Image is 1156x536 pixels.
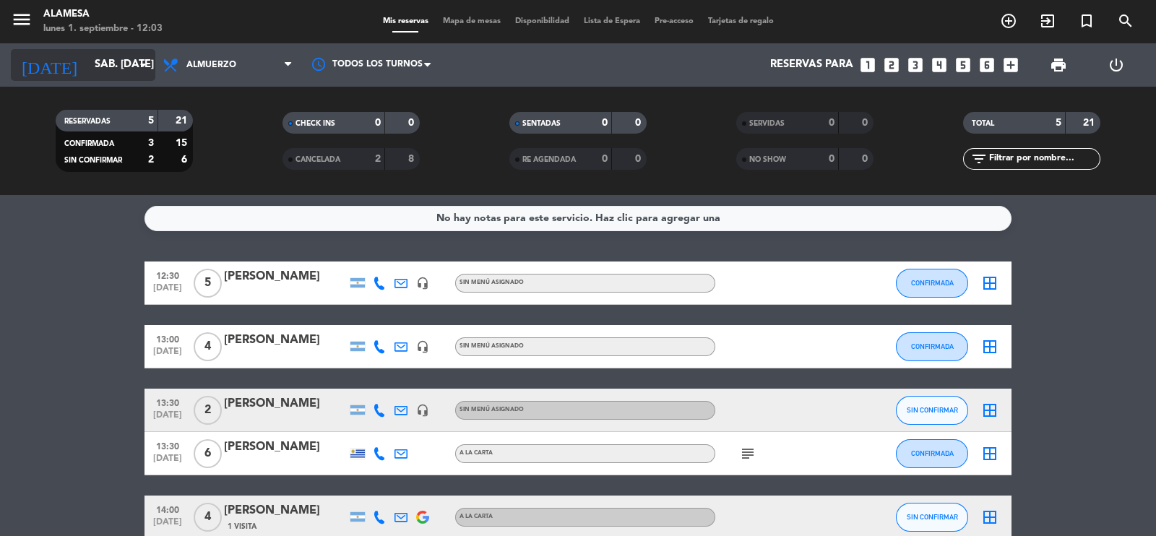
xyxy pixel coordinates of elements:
[911,342,954,350] span: CONFIRMADA
[150,517,186,534] span: [DATE]
[460,343,524,349] span: Sin menú asignado
[635,118,644,128] strong: 0
[150,330,186,347] span: 13:00
[907,513,958,521] span: SIN CONFIRMAR
[11,9,33,30] i: menu
[148,138,154,148] strong: 3
[181,155,190,165] strong: 6
[296,156,340,163] span: CANCELADA
[508,17,577,25] span: Disponibilidad
[194,332,222,361] span: 4
[1078,12,1095,30] i: turned_in_not
[1108,56,1125,74] i: power_settings_new
[635,154,644,164] strong: 0
[416,277,429,290] i: headset_mic
[436,17,508,25] span: Mapa de mesas
[602,118,608,128] strong: 0
[150,501,186,517] span: 14:00
[194,269,222,298] span: 5
[602,154,608,164] strong: 0
[739,445,756,462] i: subject
[701,17,781,25] span: Tarjetas de regalo
[862,118,871,128] strong: 0
[770,59,853,72] span: Reservas para
[150,267,186,283] span: 12:30
[896,439,968,468] button: CONFIRMADA
[176,138,190,148] strong: 15
[911,449,954,457] span: CONFIRMADA
[749,156,786,163] span: NO SHOW
[907,406,958,414] span: SIN CONFIRMAR
[43,7,163,22] div: Alamesa
[150,410,186,427] span: [DATE]
[224,501,347,520] div: [PERSON_NAME]
[896,269,968,298] button: CONFIRMADA
[176,116,190,126] strong: 21
[906,56,925,74] i: looks_3
[224,394,347,413] div: [PERSON_NAME]
[11,9,33,35] button: menu
[1083,118,1097,128] strong: 21
[150,347,186,363] span: [DATE]
[228,521,256,532] span: 1 Visita
[1056,118,1061,128] strong: 5
[150,394,186,410] span: 13:30
[436,210,720,227] div: No hay notas para este servicio. Haz clic para agregar una
[911,279,954,287] span: CONFIRMADA
[981,509,998,526] i: border_all
[1117,12,1134,30] i: search
[981,338,998,355] i: border_all
[11,49,87,81] i: [DATE]
[134,56,152,74] i: arrow_drop_down
[224,438,347,457] div: [PERSON_NAME]
[296,120,335,127] span: CHECK INS
[829,118,834,128] strong: 0
[1050,56,1067,74] span: print
[64,140,114,147] span: CONFIRMADA
[978,56,996,74] i: looks_6
[186,60,236,70] span: Almuerzo
[954,56,972,74] i: looks_5
[981,402,998,419] i: border_all
[416,340,429,353] i: headset_mic
[416,511,429,524] img: google-logo.png
[981,445,998,462] i: border_all
[408,154,417,164] strong: 8
[930,56,949,74] i: looks_4
[194,439,222,468] span: 6
[375,154,381,164] strong: 2
[376,17,436,25] span: Mis reservas
[150,283,186,300] span: [DATE]
[1087,43,1145,87] div: LOG OUT
[194,396,222,425] span: 2
[896,396,968,425] button: SIN CONFIRMAR
[148,116,154,126] strong: 5
[577,17,647,25] span: Lista de Espera
[882,56,901,74] i: looks_two
[1000,12,1017,30] i: add_circle_outline
[981,275,998,292] i: border_all
[408,118,417,128] strong: 0
[224,267,347,286] div: [PERSON_NAME]
[522,156,576,163] span: RE AGENDADA
[970,150,988,168] i: filter_list
[460,280,524,285] span: Sin menú asignado
[522,120,561,127] span: SENTADAS
[460,450,493,456] span: A LA CARTA
[64,157,122,164] span: SIN CONFIRMAR
[150,454,186,470] span: [DATE]
[460,407,524,412] span: Sin menú asignado
[749,120,785,127] span: SERVIDAS
[194,503,222,532] span: 4
[148,155,154,165] strong: 2
[972,120,994,127] span: TOTAL
[1001,56,1020,74] i: add_box
[224,331,347,350] div: [PERSON_NAME]
[862,154,871,164] strong: 0
[1039,12,1056,30] i: exit_to_app
[416,404,429,417] i: headset_mic
[988,151,1100,167] input: Filtrar por nombre...
[64,118,111,125] span: RESERVADAS
[150,437,186,454] span: 13:30
[896,332,968,361] button: CONFIRMADA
